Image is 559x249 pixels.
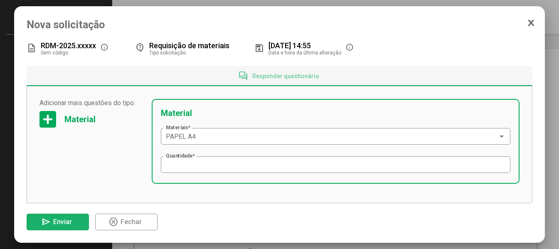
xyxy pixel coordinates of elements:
[254,43,264,53] mat-icon: save
[41,41,96,50] span: RDM-2025.xxxxx
[121,218,142,226] span: Fechar
[53,218,72,226] span: Enviar
[108,217,118,227] mat-icon: highlight_off
[39,99,143,107] span: Adicionar mais questões do tipo:
[345,43,355,53] mat-icon: info
[100,43,110,53] mat-icon: info
[135,43,145,53] mat-icon: contact_support
[27,214,89,230] button: Enviar
[268,50,341,56] span: Data e hora da última alteração
[41,50,68,56] span: Sem código
[268,41,311,50] span: [DATE] 14:55
[41,217,51,227] mat-icon: send
[149,41,229,50] span: Requisição de materiais
[95,214,158,230] button: Fechar
[64,114,96,124] div: Material
[27,19,533,31] span: Nova solicitação
[161,108,192,118] div: Material
[149,50,186,56] span: Tipo solicitação
[238,71,248,81] mat-icon: forum
[27,43,37,53] mat-icon: description
[252,73,319,79] span: Responder questionário
[166,133,196,141] span: PAPEL A4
